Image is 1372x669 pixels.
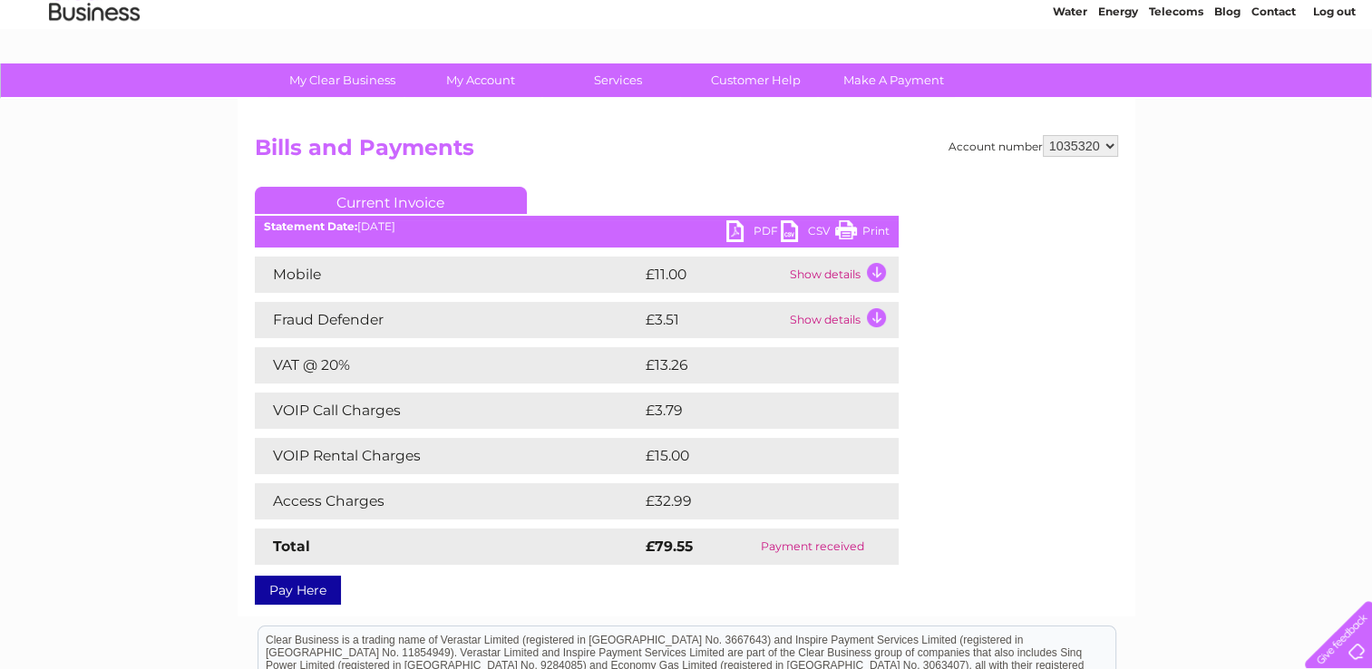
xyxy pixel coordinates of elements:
[1312,77,1355,91] a: Log out
[641,302,785,338] td: £3.51
[1098,77,1138,91] a: Energy
[543,63,693,97] a: Services
[255,483,641,519] td: Access Charges
[268,63,417,97] a: My Clear Business
[781,220,835,247] a: CSV
[949,135,1118,157] div: Account number
[255,347,641,383] td: VAT @ 20%
[681,63,831,97] a: Customer Help
[258,10,1115,88] div: Clear Business is a trading name of Verastar Limited (registered in [GEOGRAPHIC_DATA] No. 3667643...
[726,220,781,247] a: PDF
[641,483,862,519] td: £32.99
[255,135,1118,170] h2: Bills and Payments
[726,528,898,565] td: Payment received
[1149,77,1203,91] a: Telecoms
[255,438,641,474] td: VOIP Rental Charges
[819,63,968,97] a: Make A Payment
[48,47,141,102] img: logo.png
[1053,77,1087,91] a: Water
[255,393,641,429] td: VOIP Call Charges
[641,393,856,429] td: £3.79
[641,257,785,293] td: £11.00
[273,538,310,555] strong: Total
[255,257,641,293] td: Mobile
[255,576,341,605] a: Pay Here
[255,302,641,338] td: Fraud Defender
[1030,9,1155,32] a: 0333 014 3131
[1251,77,1296,91] a: Contact
[785,302,899,338] td: Show details
[255,220,899,233] div: [DATE]
[641,347,861,383] td: £13.26
[646,538,693,555] strong: £79.55
[255,187,527,214] a: Current Invoice
[835,220,890,247] a: Print
[785,257,899,293] td: Show details
[641,438,861,474] td: £15.00
[264,219,357,233] b: Statement Date:
[1214,77,1241,91] a: Blog
[405,63,555,97] a: My Account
